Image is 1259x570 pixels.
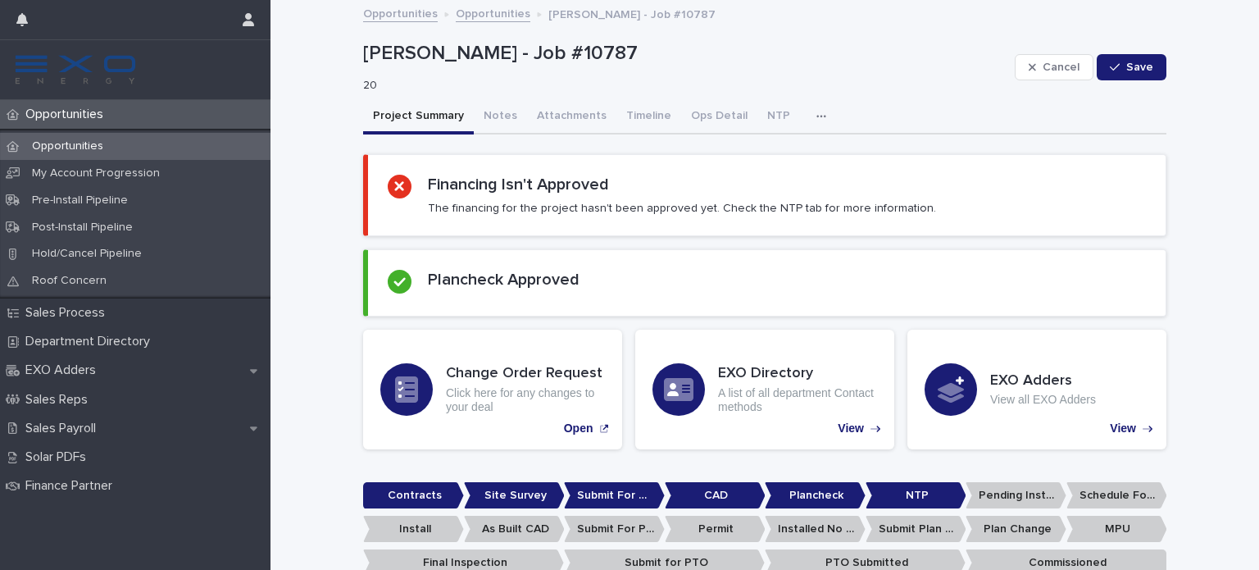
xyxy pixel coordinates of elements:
p: Finance Partner [19,478,125,494]
button: Timeline [616,100,681,135]
p: 20 [363,79,1002,93]
p: Pending Install Task [966,482,1066,509]
button: Project Summary [363,100,474,135]
p: Roof Concern [19,274,120,288]
a: Opportunities [363,3,438,22]
p: Contracts [363,482,464,509]
p: Site Survey [464,482,565,509]
p: Solar PDFs [19,449,99,465]
button: Attachments [527,100,616,135]
p: A list of all department Contact methods [718,386,877,414]
button: Cancel [1015,54,1093,80]
span: Save [1126,62,1153,73]
p: Plan Change [966,516,1066,543]
h2: Financing Isn't Approved [428,175,609,194]
p: Submit For CAD [564,482,665,509]
p: Submit Plan Change [866,516,966,543]
p: Permit [665,516,766,543]
h3: EXO Adders [990,372,1096,390]
p: Opportunities [19,107,116,122]
p: Schedule For Install [1066,482,1167,509]
p: Sales Reps [19,392,101,408]
p: [PERSON_NAME] - Job #10787 [548,4,716,22]
p: Plancheck [765,482,866,509]
p: NTP [866,482,966,509]
span: Cancel [1043,62,1079,73]
p: View [838,422,864,435]
a: View [635,330,894,449]
h3: Change Order Request [446,365,605,383]
button: NTP [757,100,800,135]
p: Hold/Cancel Pipeline [19,247,155,261]
p: My Account Progression [19,166,173,180]
p: Open [564,422,593,435]
p: Click here for any changes to your deal [446,386,605,414]
img: FKS5r6ZBThi8E5hshIGi [13,53,138,86]
button: Ops Detail [681,100,757,135]
p: Post-Install Pipeline [19,221,146,235]
a: Opportunities [456,3,530,22]
p: Installed No Permit [765,516,866,543]
button: Notes [474,100,527,135]
p: Opportunities [19,139,116,153]
a: View [907,330,1166,449]
p: [PERSON_NAME] - Job #10787 [363,42,1008,66]
p: CAD [665,482,766,509]
p: Sales Process [19,305,118,321]
p: MPU [1066,516,1167,543]
h2: Plancheck Approved [428,270,580,290]
p: As Built CAD [464,516,565,543]
p: The financing for the project hasn't been approved yet. Check the NTP tab for more information. [428,201,936,216]
h3: EXO Directory [718,365,877,383]
p: EXO Adders [19,363,109,378]
a: Open [363,330,622,449]
p: Install [363,516,464,543]
p: View all EXO Adders [990,393,1096,407]
button: Save [1097,54,1166,80]
p: View [1110,422,1136,435]
p: Sales Payroll [19,421,109,436]
p: Department Directory [19,334,163,349]
p: Pre-Install Pipeline [19,194,141,207]
p: Submit For Permit [564,516,665,543]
